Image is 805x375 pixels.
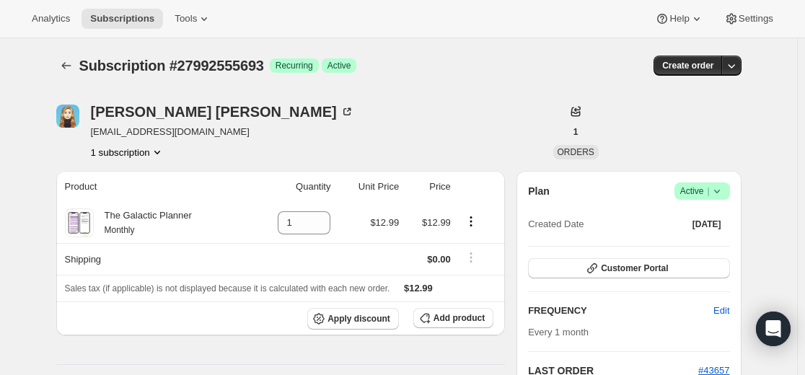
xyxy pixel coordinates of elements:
span: Subscriptions [90,13,154,25]
span: Recurring [276,60,313,71]
span: ORDERS [558,147,594,157]
button: Product actions [91,145,164,159]
button: Edit [705,299,738,322]
button: Customer Portal [528,258,729,278]
button: Tools [166,9,220,29]
span: $12.99 [422,217,451,228]
span: [DATE] [692,219,721,230]
th: Price [403,171,455,203]
button: Shipping actions [459,250,483,265]
button: Product actions [459,213,483,229]
span: [EMAIL_ADDRESS][DOMAIN_NAME] [91,125,354,139]
th: Unit Price [335,171,403,203]
span: Edit [713,304,729,318]
div: [PERSON_NAME] [PERSON_NAME] [91,105,354,119]
span: Create order [662,60,713,71]
span: Settings [739,13,773,25]
small: Monthly [105,225,135,235]
h2: FREQUENCY [528,304,713,318]
button: Settings [716,9,782,29]
span: $0.00 [427,254,451,265]
button: Create order [654,56,722,76]
button: Add product [413,308,493,328]
span: Customer Portal [601,262,668,274]
span: Maria Kopf [56,105,79,128]
span: $12.99 [404,283,433,294]
span: Active [680,184,724,198]
th: Shipping [56,243,250,275]
img: product img [66,208,92,237]
span: Created Date [528,217,584,231]
span: Sales tax (if applicable) is not displayed because it is calculated with each new order. [65,283,390,294]
span: Every 1 month [528,327,589,337]
span: Active [327,60,351,71]
span: $12.99 [370,217,399,228]
span: Subscription #27992555693 [79,58,264,74]
span: | [707,185,709,197]
button: 1 [565,122,587,142]
button: Subscriptions [82,9,163,29]
span: Analytics [32,13,70,25]
div: Open Intercom Messenger [756,312,791,346]
span: Tools [175,13,197,25]
button: Subscriptions [56,56,76,76]
button: Help [646,9,712,29]
span: Add product [434,312,485,324]
th: Product [56,171,250,203]
h2: Plan [528,184,550,198]
th: Quantity [250,171,335,203]
button: Analytics [23,9,79,29]
span: 1 [573,126,579,138]
button: [DATE] [684,214,730,234]
button: Apply discount [307,308,399,330]
div: The Galactic Planner [94,208,192,237]
span: Help [669,13,689,25]
span: Apply discount [327,313,390,325]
